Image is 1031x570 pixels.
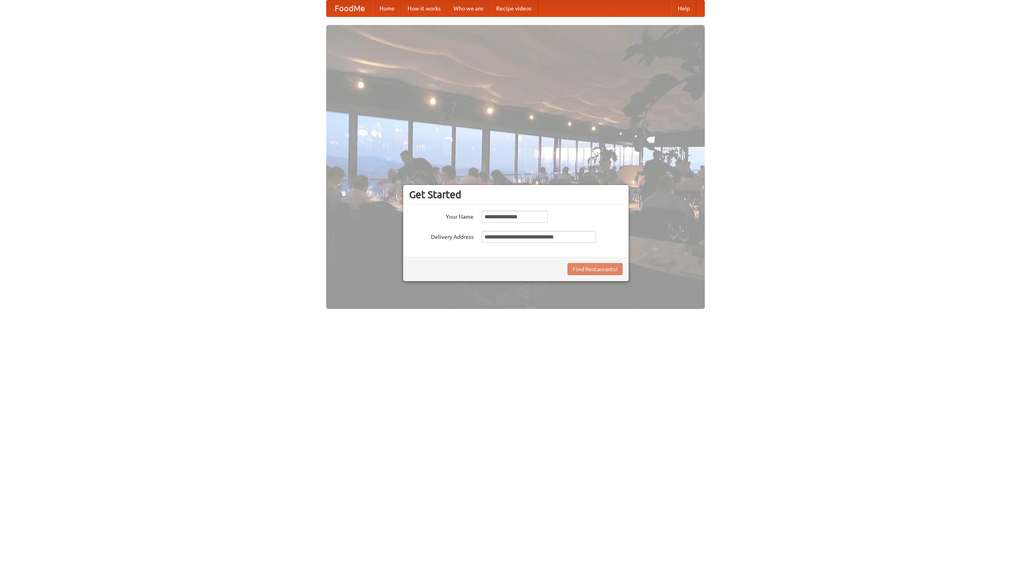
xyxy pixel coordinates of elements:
h3: Get Started [409,189,623,201]
a: Who we are [447,0,490,17]
a: Home [373,0,401,17]
a: Recipe videos [490,0,538,17]
label: Delivery Address [409,231,474,241]
a: FoodMe [327,0,373,17]
a: How it works [401,0,447,17]
label: Your Name [409,211,474,221]
button: Find Restaurants! [567,263,623,275]
a: Help [671,0,696,17]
